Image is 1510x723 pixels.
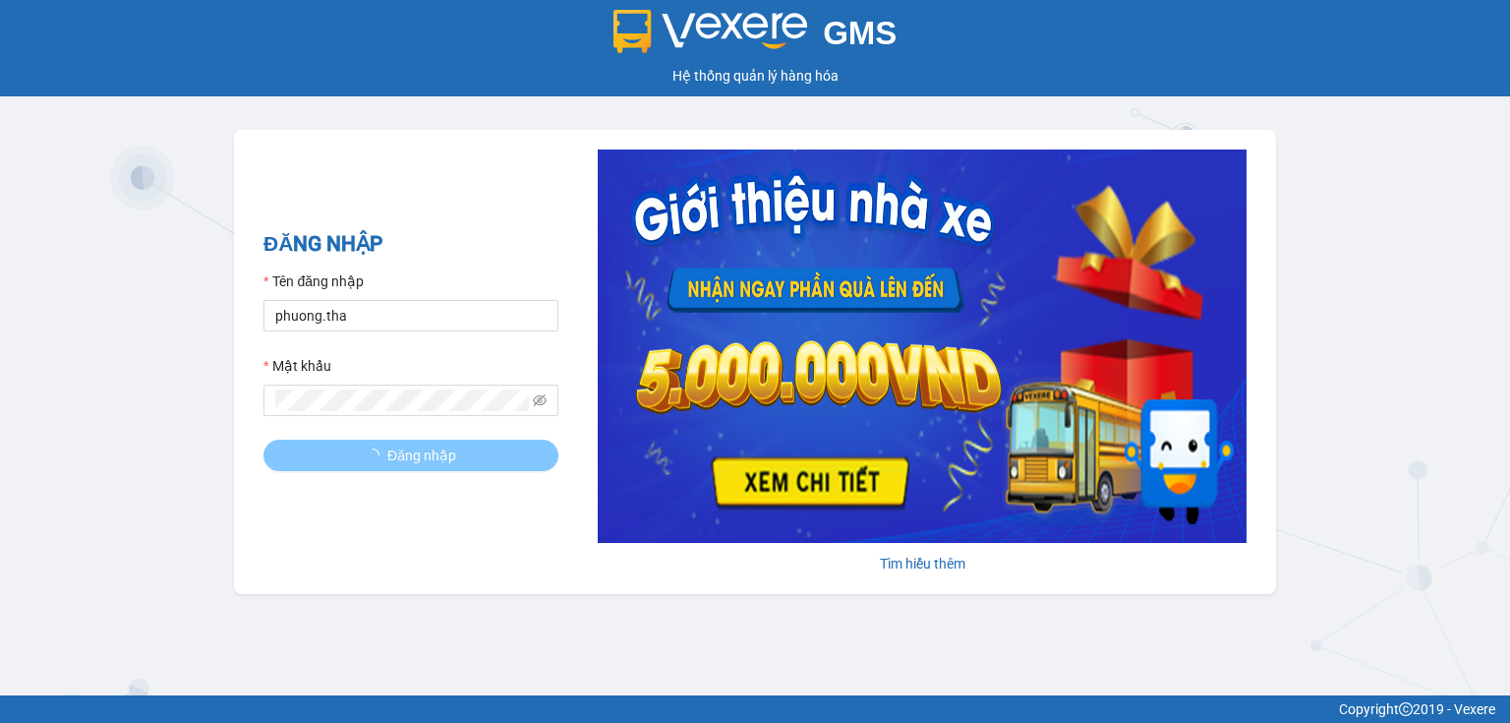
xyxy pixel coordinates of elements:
[366,449,387,462] span: loading
[598,553,1247,574] div: Tìm hiểu thêm
[598,150,1247,543] img: banner-0
[263,271,364,292] label: Tên đăng nhập
[263,440,558,471] button: Đăng nhập
[823,15,897,51] span: GMS
[263,228,558,261] h2: ĐĂNG NHẬP
[533,393,547,407] span: eye-invisible
[387,445,456,466] span: Đăng nhập
[5,65,1505,87] div: Hệ thống quản lý hàng hóa
[263,300,558,331] input: Tên đăng nhập
[613,30,898,45] a: GMS
[263,355,331,377] label: Mật khẩu
[613,10,808,53] img: logo 2
[1399,702,1413,716] span: copyright
[275,390,529,411] input: Mật khẩu
[15,698,1495,720] div: Copyright 2019 - Vexere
